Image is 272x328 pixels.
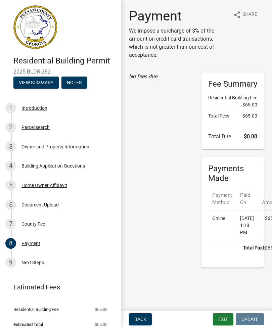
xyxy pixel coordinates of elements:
[236,313,264,325] button: Update
[21,125,50,130] div: Parcel search
[208,79,257,89] h6: Fee Summary
[61,80,87,86] wm-modal-confirm: Notes
[21,163,85,168] div: Building Application Questions
[213,313,233,325] button: Exit
[208,112,257,120] li: Total Fees
[13,322,43,327] span: Estimated Total
[208,133,257,140] h6: Total Due
[236,211,258,240] td: [DATE] 1:18 PM
[129,73,158,80] i: No fees due.
[21,183,67,188] div: Home Owner Affidavit
[21,106,47,110] div: Introduction
[95,322,107,327] span: $65.00
[13,5,57,49] img: Putnam County, Georgia
[13,80,59,86] wm-modal-confirm: Summary
[5,238,16,249] div: 8
[95,307,107,312] span: $65.00
[243,245,265,250] b: Total Paid:
[228,8,263,21] button: shareShare
[208,211,236,240] td: Online
[5,257,16,268] div: 9
[134,317,146,322] span: Back
[5,219,16,229] div: 7
[5,141,16,152] div: 3
[13,68,107,75] span: 2025-BLDR-282
[5,199,16,210] div: 6
[236,187,258,211] th: Paid On
[129,313,152,325] button: Back
[129,8,228,24] h1: Payment
[5,103,16,113] div: 1
[5,122,16,133] div: 2
[21,241,40,246] div: Payment
[5,180,16,191] div: 5
[244,133,257,140] span: $0.00
[208,164,257,183] h6: Payments Made
[5,160,16,171] div: 4
[5,280,110,294] a: Estimated Fees
[242,112,257,120] span: $65.00
[241,317,259,322] span: Update
[13,307,59,312] span: Residential Building Fee
[233,11,241,19] i: share
[21,222,45,226] div: County Fee
[61,77,87,89] button: Notes
[13,56,116,66] h4: Residential Building Permit
[129,27,228,59] p: We impose a surcharge of 3% of the amount on credit card transactions, which is not greater than ...
[242,101,257,108] span: $65.00
[208,187,236,211] th: Payment Method
[13,77,59,89] button: View Summary
[242,11,257,19] span: Share
[21,144,89,149] div: Owner and Property Information
[208,94,257,101] li: Residential Building Fee
[21,202,59,207] div: Document Upload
